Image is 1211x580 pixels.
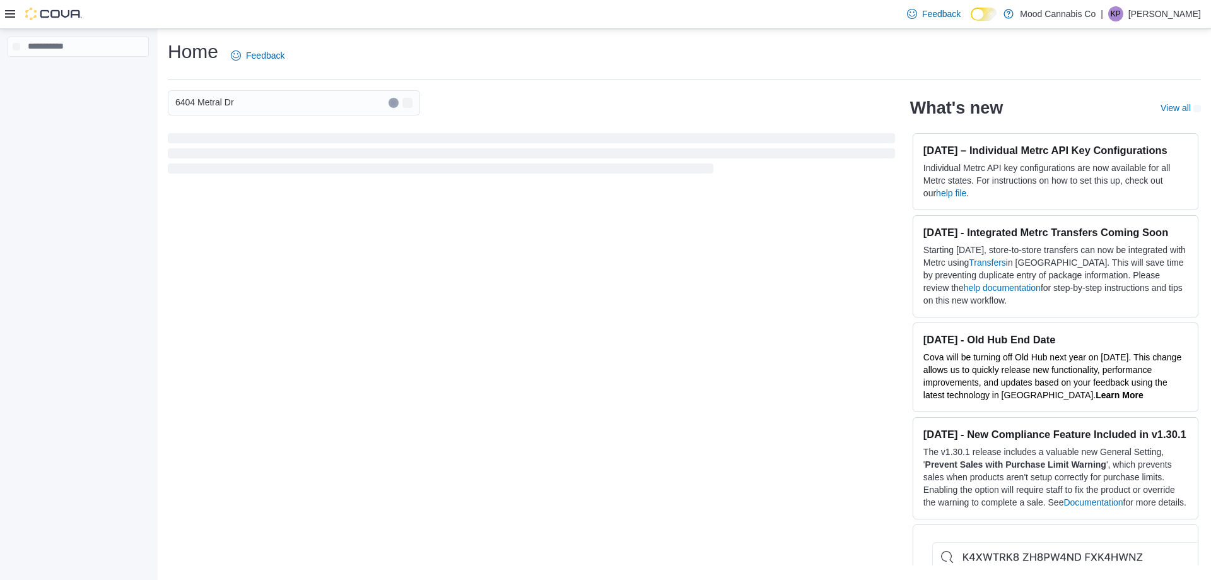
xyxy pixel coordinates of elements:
img: Cova [25,8,82,20]
h3: [DATE] - New Compliance Feature Included in v1.30.1 [923,428,1188,441]
a: Documentation [1063,497,1123,507]
span: Loading [168,136,895,176]
span: 6404 Metral Dr [175,95,234,110]
p: Starting [DATE], store-to-store transfers can now be integrated with Metrc using in [GEOGRAPHIC_D... [923,244,1188,307]
h2: What's new [910,98,1003,118]
nav: Complex example [8,59,149,90]
a: help file [936,188,966,198]
a: help documentation [964,283,1041,293]
div: Kirsten Power [1108,6,1123,21]
strong: Prevent Sales with Purchase Limit Warning [925,459,1106,470]
a: View allExternal link [1161,103,1201,113]
h1: Home [168,39,218,64]
p: The v1.30.1 release includes a valuable new General Setting, ' ', which prevents sales when produ... [923,446,1188,509]
button: Open list of options [402,98,412,108]
a: Learn More [1096,390,1143,400]
p: Individual Metrc API key configurations are now available for all Metrc states. For instructions ... [923,162,1188,199]
a: Feedback [902,1,966,27]
a: Transfers [969,257,1006,268]
h3: [DATE] - Integrated Metrc Transfers Coming Soon [923,226,1188,239]
p: [PERSON_NAME] [1128,6,1201,21]
h3: [DATE] - Old Hub End Date [923,333,1188,346]
p: | [1101,6,1103,21]
span: Feedback [246,49,284,62]
p: Mood Cannabis Co [1020,6,1096,21]
button: Clear input [389,98,399,108]
span: KP [1111,6,1121,21]
a: Feedback [226,43,290,68]
input: Dark Mode [971,8,997,21]
span: Cova will be turning off Old Hub next year on [DATE]. This change allows us to quickly release ne... [923,352,1181,400]
h3: [DATE] – Individual Metrc API Key Configurations [923,144,1188,157]
span: Feedback [922,8,961,20]
svg: External link [1193,105,1201,112]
